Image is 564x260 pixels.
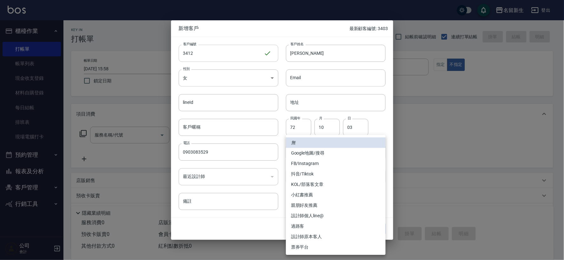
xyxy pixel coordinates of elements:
[286,200,386,211] li: 親朋好友推薦
[286,169,386,179] li: 抖音/Tiktok
[286,231,386,242] li: 設計師原本客人
[286,221,386,231] li: 過路客
[286,179,386,190] li: KOL/部落客文章
[286,211,386,221] li: 設計師個人line@
[286,242,386,252] li: 票券平台
[291,139,295,146] em: 無
[286,158,386,169] li: FB/Instagram
[286,190,386,200] li: 小紅書推薦
[286,148,386,158] li: Google地圖/搜尋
